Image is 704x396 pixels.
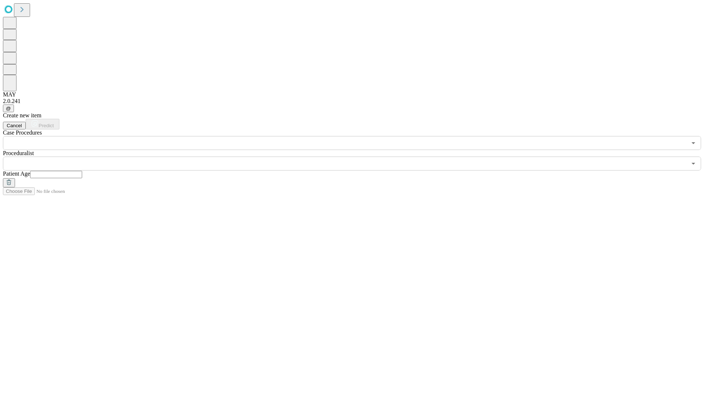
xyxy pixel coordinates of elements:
[26,119,59,129] button: Predict
[3,112,41,118] span: Create new item
[3,91,701,98] div: MAY
[7,123,22,128] span: Cancel
[3,150,34,156] span: Proceduralist
[38,123,54,128] span: Predict
[3,104,14,112] button: @
[688,138,698,148] button: Open
[6,106,11,111] span: @
[3,98,701,104] div: 2.0.241
[3,170,30,177] span: Patient Age
[688,158,698,169] button: Open
[3,122,26,129] button: Cancel
[3,129,42,136] span: Scheduled Procedure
